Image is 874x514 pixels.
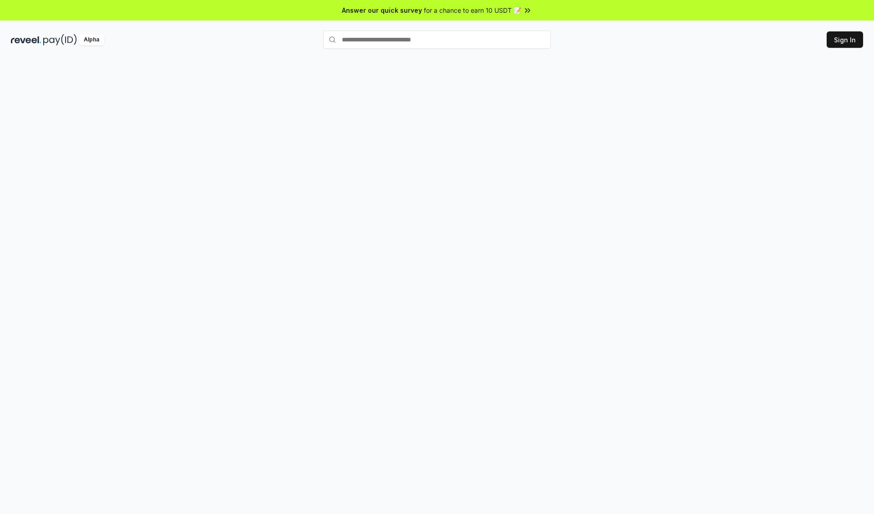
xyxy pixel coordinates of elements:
span: Answer our quick survey [342,5,422,15]
img: reveel_dark [11,34,41,46]
img: pay_id [43,34,77,46]
span: for a chance to earn 10 USDT 📝 [424,5,521,15]
button: Sign In [827,31,863,48]
div: Alpha [79,34,104,46]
